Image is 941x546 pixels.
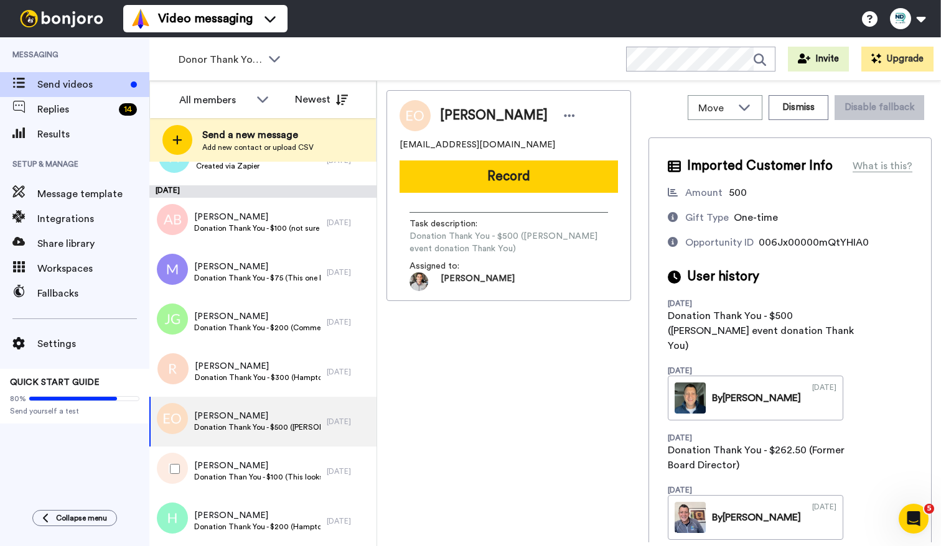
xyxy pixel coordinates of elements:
span: [PERSON_NAME] [441,272,515,291]
button: Dismiss [769,95,828,120]
img: vm-color.svg [131,9,151,29]
div: Gift Type [685,210,729,225]
span: Replies [37,102,114,117]
span: Donation Thank You - $500 ([PERSON_NAME] event donation Thank You) [410,230,608,255]
div: [DATE] [668,366,749,376]
span: Donation Thank You - $300 (Hamptons Event donation thank you) [195,372,321,382]
div: By [PERSON_NAME] [712,510,801,525]
div: [DATE] [812,382,836,414]
div: Donation Thank You - $262.50 (Former Board Director) [668,443,867,473]
span: [PERSON_NAME] [194,509,321,522]
span: Donation Than You - $100 (This looks like a donation from the hamptons event. NYC billing address)) [194,472,321,482]
span: [PERSON_NAME] [194,460,321,472]
div: [DATE] [327,267,370,277]
span: Collapse menu [56,513,107,523]
img: Image of Elizabeth OHeaney [400,100,431,131]
span: Add new contact or upload CSV [202,142,314,152]
img: r.png [157,353,189,384]
iframe: Intercom live chat [899,504,929,534]
span: [PERSON_NAME] [195,360,321,372]
div: All members [179,93,250,108]
span: QUICK START GUIDE [10,378,100,387]
span: One-time [734,213,778,223]
img: ACg8ocLLttLOZeNUDkyGzHv5GGQLmPhF9END9GCqjQ1MrH3GJcK2nC8=s96-c [410,272,428,291]
button: Collapse menu [32,510,117,526]
span: Share library [37,236,149,251]
span: Send yourself a test [10,406,139,416]
span: Move [698,101,732,116]
button: Newest [286,87,357,112]
span: User history [687,267,759,286]
div: [DATE] [668,298,749,308]
span: 500 [729,188,747,198]
button: Upgrade [861,47,934,72]
span: Send a new message [202,127,314,142]
img: jg.png [157,303,188,335]
span: Task description : [410,218,497,230]
span: Fallbacks [37,286,149,301]
span: 006Jx00000mQtYHIA0 [759,238,869,248]
span: Donor Thank Yous [179,52,262,67]
div: [DATE] [812,502,836,533]
span: Settings [37,336,149,351]
button: Invite [788,47,849,72]
span: [PERSON_NAME] [194,261,321,273]
span: Imported Customer Info [687,157,833,175]
span: [PERSON_NAME] [194,211,321,223]
span: [EMAIL_ADDRESS][DOMAIN_NAME] [400,139,555,151]
div: [DATE] [327,516,370,526]
img: m.png [157,254,188,285]
img: h.png [157,502,188,534]
span: Created via Zapier [196,161,261,171]
button: Record [400,160,618,193]
span: 5 [924,504,934,514]
span: Video messaging [158,10,253,27]
span: [PERSON_NAME] [440,106,548,125]
img: eo.png [157,403,188,434]
div: Amount [685,185,723,200]
a: By[PERSON_NAME][DATE] [668,495,843,540]
span: Donation Thank You - $200 (Comment left, "Thank you, [PERSON_NAME].") [194,323,321,333]
img: bj-logo-header-white.svg [15,10,108,27]
img: ab.png [157,204,188,235]
div: [DATE] [327,317,370,327]
div: Opportunity ID [685,235,754,250]
span: Workspaces [37,261,149,276]
span: Donation Thank You - $100 (not sure if this was for [PERSON_NAME] event or general donation) [194,223,321,233]
div: What is this? [853,159,912,174]
span: Results [37,127,149,142]
div: [DATE] [327,417,370,427]
div: 14 [119,103,137,116]
div: [DATE] [327,218,370,228]
div: Donation Thank You - $500 ([PERSON_NAME] event donation Thank You) [668,308,867,353]
span: Donation Thank You - $200 (Hamptons Event. Made in honor of "[PERSON_NAME]") [194,522,321,532]
img: 802fa9f7-118c-49fa-9f90-94ca7eebeeff-thumb.jpg [675,502,706,533]
img: 3bd97625-d499-437d-b4c5-71d7b36d1f1b-thumb.jpg [675,382,706,414]
span: [PERSON_NAME] [194,410,321,422]
div: [DATE] [149,185,377,198]
div: [DATE] [668,433,749,443]
a: By[PERSON_NAME][DATE] [668,376,843,420]
div: By [PERSON_NAME] [712,391,801,405]
div: [DATE] [327,466,370,476]
span: Integrations [37,211,149,226]
span: 80% [10,394,26,404]
button: Disable fallback [835,95,924,120]
span: Send videos [37,77,126,92]
span: Donation Thank You - $500 ([PERSON_NAME] event donation Thank You) [194,422,321,432]
span: [PERSON_NAME] [194,310,321,323]
div: [DATE] [327,367,370,377]
div: [DATE] [668,485,749,495]
span: Message template [37,187,149,201]
span: Donation Thank You - $75 (This one looks like a donation from the hamptons event) [194,273,321,283]
span: Assigned to: [410,260,497,272]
